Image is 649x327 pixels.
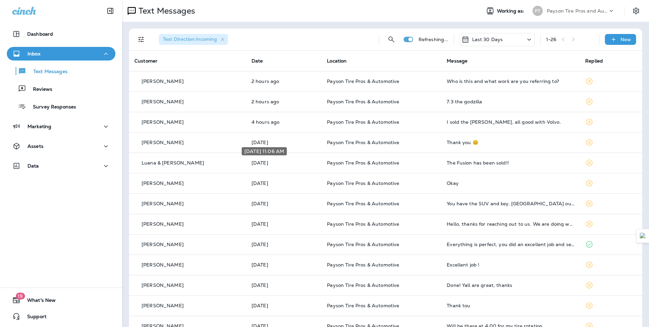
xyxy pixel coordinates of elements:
[419,37,448,42] p: Refreshing...
[620,37,631,42] p: New
[27,124,51,129] p: Marketing
[252,58,263,64] span: Date
[134,33,148,46] button: Filters
[163,36,217,42] span: Text Direction : Incoming
[142,201,184,206] p: [PERSON_NAME]
[7,47,115,61] button: Inbox
[26,104,76,110] p: Survey Responses
[101,4,120,18] button: Collapse Sidebar
[447,221,574,227] div: Hello, thanks for reaching out to us. We are doing well by the Grace of God. I did purchase a cou...
[327,201,399,207] span: Payson Tire Pros & Automotive
[27,163,39,169] p: Data
[327,160,399,166] span: Payson Tire Pros & Automotive
[546,37,557,42] div: 1 - 26
[7,82,115,96] button: Reviews
[447,160,574,166] div: The Fusion has been sold!!
[252,303,316,308] p: Aug 14, 2025 09:56 AM
[252,79,316,84] p: Aug 19, 2025 09:35 AM
[327,221,399,227] span: Payson Tire Pros & Automotive
[252,180,316,186] p: Aug 18, 2025 09:55 AM
[447,242,574,247] div: Everything is perfect, you did an excellent job and service.
[327,241,399,247] span: Payson Tire Pros & Automotive
[447,282,574,288] div: Done! Yall are great, thanks
[142,119,184,125] p: [PERSON_NAME]
[447,99,574,104] div: 7.3 the godzilla
[7,293,115,307] button: 19What's New
[26,69,68,75] p: Text Messages
[159,34,228,45] div: Text Direction:Incoming
[327,119,399,125] span: Payson Tire Pros & Automotive
[547,8,608,14] p: Payson Tire Pros and Automotive
[142,282,184,288] p: [PERSON_NAME]
[252,242,316,247] p: Aug 15, 2025 09:49 AM
[134,58,157,64] span: Customer
[447,58,467,64] span: Message
[142,221,184,227] p: [PERSON_NAME]
[252,99,316,104] p: Aug 19, 2025 09:34 AM
[327,78,399,84] span: Payson Tire Pros & Automotive
[640,233,646,239] img: Detect Auto
[27,51,40,56] p: Inbox
[142,303,184,308] p: [PERSON_NAME]
[252,160,316,166] p: Aug 18, 2025 11:06 AM
[142,262,184,268] p: [PERSON_NAME]
[447,303,574,308] div: Thank tou
[447,119,574,125] div: I sold the Morano, all good with Volvo.
[327,180,399,186] span: Payson Tire Pros & Automotive
[252,282,316,288] p: Aug 14, 2025 03:54 PM
[630,5,642,17] button: Settings
[327,99,399,105] span: Payson Tire Pros & Automotive
[142,160,204,166] p: Luana & [PERSON_NAME]
[27,143,43,149] p: Assets
[142,140,184,145] p: [PERSON_NAME]
[327,262,399,268] span: Payson Tire Pros & Automotive
[7,310,115,323] button: Support
[447,180,574,186] div: Okay
[533,6,543,16] div: PT
[136,6,195,16] p: Text Messages
[385,33,398,46] button: Search Messages
[327,139,399,145] span: Payson Tire Pros & Automotive
[327,58,347,64] span: Location
[585,58,603,64] span: Replied
[7,27,115,41] button: Dashboard
[7,159,115,173] button: Data
[142,79,184,84] p: [PERSON_NAME]
[16,293,25,299] span: 19
[472,37,503,42] p: Last 30 Days
[20,297,56,306] span: What's New
[7,99,115,114] button: Survey Responses
[252,221,316,227] p: Aug 16, 2025 10:48 AM
[447,79,574,84] div: Who is this and what work are you referring to?
[447,201,574,206] div: You have the SUV and key. Black Yukon outside near entrance.
[252,201,316,206] p: Aug 17, 2025 10:37 AM
[20,314,47,322] span: Support
[252,262,316,268] p: Aug 15, 2025 06:50 AM
[242,147,287,155] div: [DATE] 11:06 AM
[142,180,184,186] p: [PERSON_NAME]
[252,140,316,145] p: Aug 18, 2025 11:22 AM
[327,282,399,288] span: Payson Tire Pros & Automotive
[497,8,526,14] span: Working as:
[447,140,574,145] div: Thank you 😊
[27,31,53,37] p: Dashboard
[26,86,52,93] p: Reviews
[142,99,184,104] p: [PERSON_NAME]
[447,262,574,268] div: Excellent job !
[7,139,115,153] button: Assets
[7,120,115,133] button: Marketing
[7,64,115,78] button: Text Messages
[142,242,184,247] p: [PERSON_NAME]
[327,303,399,309] span: Payson Tire Pros & Automotive
[252,119,316,125] p: Aug 19, 2025 08:25 AM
